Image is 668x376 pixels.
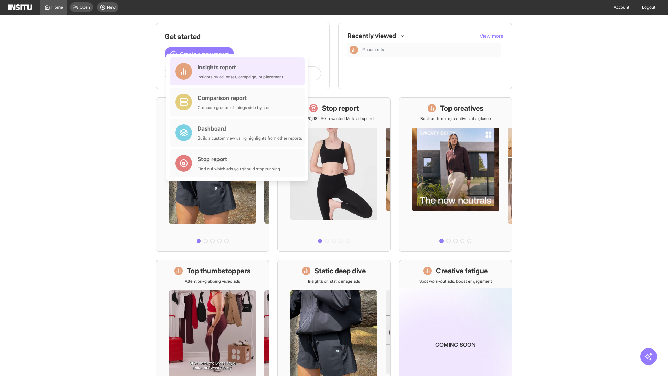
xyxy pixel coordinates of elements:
[362,47,384,53] span: Placements
[362,47,498,53] span: Placements
[440,103,484,113] h1: Top creatives
[185,279,240,284] p: Attention-grabbing video ads
[198,94,271,102] div: Comparison report
[165,32,321,41] h1: Get started
[80,5,90,10] span: Open
[198,166,280,172] div: Find out which ads you should stop running
[399,97,512,252] a: Top creativesBest-performing creatives at a glance
[8,4,32,10] img: Logo
[350,46,358,54] div: Insights
[198,155,280,163] div: Stop report
[308,279,360,284] p: Insights on static image ads
[165,47,234,61] button: Create a new report
[156,97,269,252] a: What's live nowSee all active ads instantly
[294,116,374,122] p: Save £20,982.50 in wasted Meta ad spend
[198,74,283,80] div: Insights by ad, adset, campaign, or placement
[420,116,491,122] p: Best-performing creatives at a glance
[480,33,503,39] span: View more
[107,5,116,10] span: New
[198,124,302,133] div: Dashboard
[322,103,359,113] h1: Stop report
[198,105,271,110] div: Compare groups of things side by side
[315,266,366,276] h1: Static deep dive
[51,5,63,10] span: Home
[187,266,251,276] h1: Top thumbstoppers
[480,32,503,39] button: View more
[277,97,390,252] a: Stop reportSave £20,982.50 in wasted Meta ad spend
[198,63,283,71] div: Insights report
[180,50,229,58] span: Create a new report
[198,135,302,141] div: Build a custom view using highlights from other reports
